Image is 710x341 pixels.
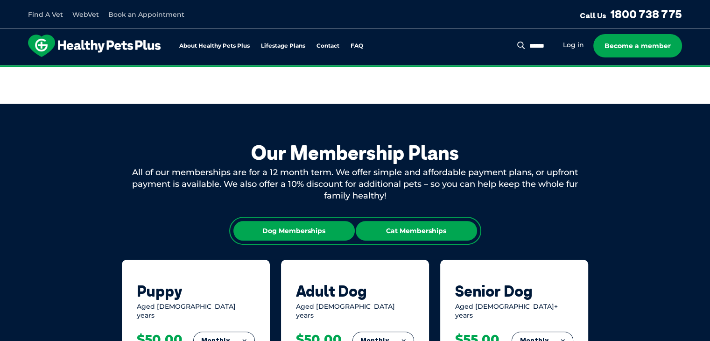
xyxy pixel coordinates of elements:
a: Lifestage Plans [261,43,305,49]
div: Cat Memberships [356,221,477,241]
a: About Healthy Pets Plus [179,43,250,49]
button: Search [515,41,527,50]
img: hpp-logo [28,35,161,57]
span: Proactive, preventative wellness program designed to keep your pet healthier and happier for longer [181,65,529,74]
div: Adult Dog [296,282,414,300]
div: All of our memberships are for a 12 month term. We offer simple and affordable payment plans, or ... [122,167,589,202]
a: Find A Vet [28,10,63,19]
span: Call Us [580,11,606,20]
a: Log in [563,41,584,50]
div: Senior Dog [455,282,573,300]
div: Puppy [137,282,255,300]
a: Contact [316,43,339,49]
div: Aged [DEMOGRAPHIC_DATA] years [296,302,414,320]
a: WebVet [72,10,99,19]
div: Aged [DEMOGRAPHIC_DATA]+ years [455,302,573,320]
a: FAQ [351,43,363,49]
div: Our Membership Plans [122,141,589,164]
div: Dog Memberships [233,221,355,241]
div: Aged [DEMOGRAPHIC_DATA] years [137,302,255,320]
a: Book an Appointment [108,10,184,19]
a: Call Us1800 738 775 [580,7,682,21]
a: Become a member [593,34,682,57]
